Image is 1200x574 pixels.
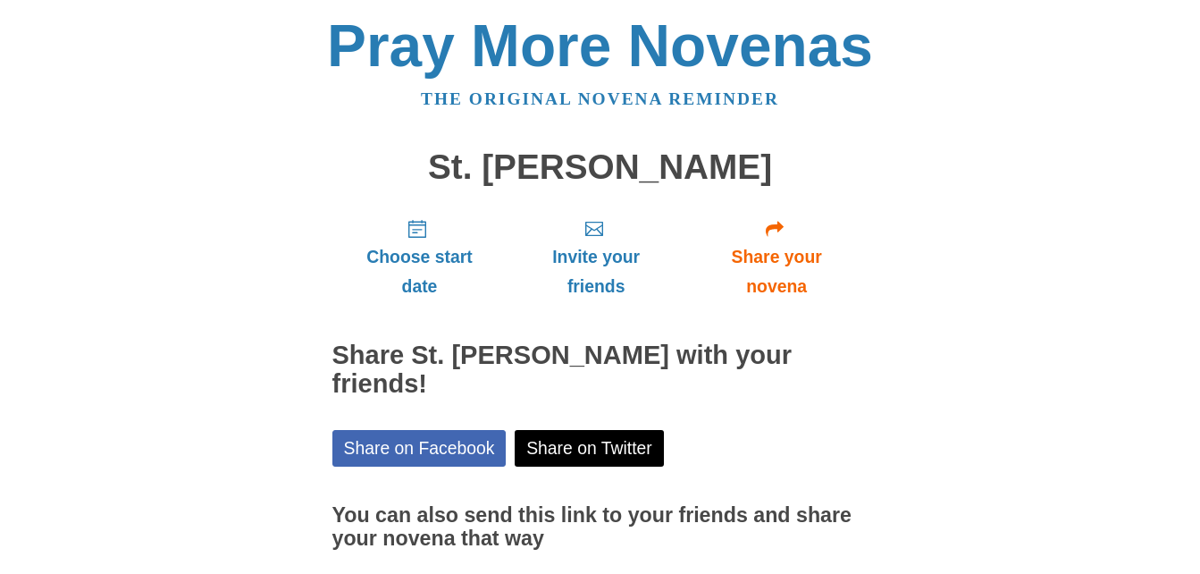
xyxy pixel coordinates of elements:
a: Share on Facebook [332,430,507,467]
h1: St. [PERSON_NAME] [332,148,869,187]
a: Choose start date [332,204,508,310]
span: Invite your friends [524,242,667,301]
h2: Share St. [PERSON_NAME] with your friends! [332,342,869,399]
h3: You can also send this link to your friends and share your novena that way [332,504,869,550]
a: Share your novena [685,204,869,310]
a: Pray More Novenas [327,13,873,79]
a: Share on Twitter [515,430,664,467]
span: Choose start date [350,242,490,301]
a: Invite your friends [507,204,684,310]
a: The original novena reminder [421,89,779,108]
span: Share your novena [703,242,851,301]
